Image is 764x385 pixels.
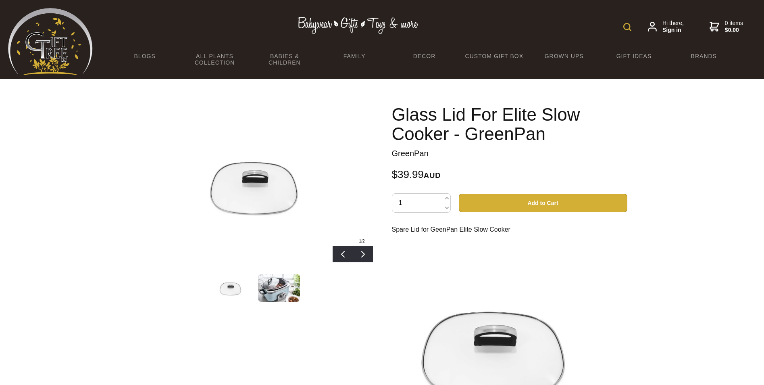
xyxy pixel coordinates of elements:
span: 1 [359,239,362,243]
img: product search [623,23,631,31]
a: Hi there,Sign in [648,20,684,34]
a: BLOGS [110,48,180,65]
img: Babyware - Gifts - Toys and more... [8,8,93,75]
a: Babies & Children [250,48,319,71]
strong: $0.00 [725,27,743,34]
a: All Plants Collection [180,48,250,71]
a: Gift Ideas [599,48,669,65]
p: GreenPan [392,149,627,158]
span: AUD [424,172,441,180]
div: /2 [351,236,373,246]
img: Glass Lid For Elite Slow Cooker - GreenPan [192,121,318,247]
img: Babywear - Gifts - Toys & more [298,17,418,34]
h1: Glass Lid For Elite Slow Cooker - GreenPan [392,105,627,144]
div: $39.99 [392,169,627,180]
img: Glass Lid For Elite Slow Cooker - GreenPan [215,272,246,303]
button: Add to Cart [459,194,627,212]
a: Custom Gift Box [459,48,529,65]
a: Family [319,48,389,65]
a: Brands [669,48,739,65]
span: 0 items [725,20,743,34]
a: Decor [389,48,459,65]
a: 0 items$0.00 [710,20,743,34]
img: Glass Lid For Elite Slow Cooker - GreenPan [258,274,300,302]
span: Hi there, [662,20,684,34]
strong: Sign in [662,27,684,34]
a: Grown Ups [529,48,599,65]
